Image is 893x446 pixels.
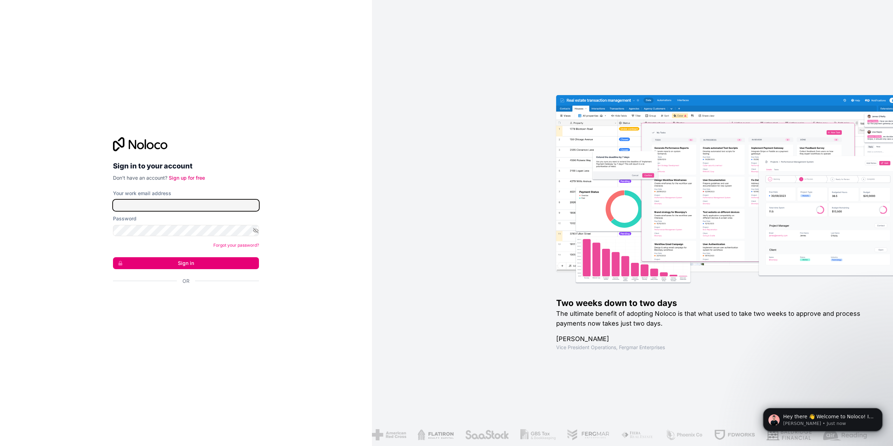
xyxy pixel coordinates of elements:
h1: Two weeks down to two days [556,298,871,309]
input: Password [113,225,259,236]
a: Sign up for free [169,175,205,181]
label: Your work email address [113,190,171,197]
img: /assets/fergmar-CudnrXN5.png [565,429,607,440]
h1: Vice President Operations , Fergmar Enterprises [556,344,871,351]
img: /assets/saastock-C6Zbiodz.png [462,429,507,440]
h2: Sign in to your account [113,160,259,172]
img: /assets/american-red-cross-BAupjrZR.png [370,429,404,440]
img: /assets/fiera-fwj2N5v4.png [619,429,652,440]
img: /assets/flatiron-C8eUkumj.png [415,429,452,440]
img: /assets/phoenix-BREaitsQ.png [663,429,701,440]
img: /assets/fdworks-Bi04fVtw.png [712,429,753,440]
h1: [PERSON_NAME] [556,334,871,344]
a: Forgot your password? [213,242,259,248]
img: /assets/gbstax-C-GtDUiK.png [518,429,554,440]
button: Sign in [113,257,259,269]
span: Or [182,278,189,285]
span: Don't have an account? [113,175,167,181]
label: Password [113,215,136,222]
iframe: Sign in with Google Button [109,292,257,308]
h2: The ultimate benefit of adopting Noloco is that what used to take two weeks to approve and proces... [556,309,871,328]
iframe: Intercom notifications message [753,393,893,442]
input: Email address [113,200,259,211]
